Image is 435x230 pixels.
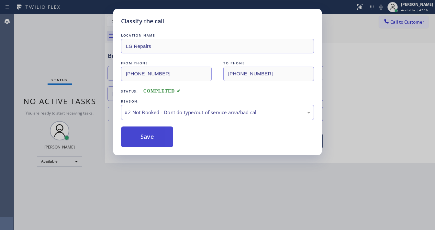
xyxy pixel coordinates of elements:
div: REASON: [121,98,314,105]
input: To phone [223,67,314,81]
div: #2 Not Booked - Dont do type/out of service area/bad call [125,109,310,116]
div: LOCATION NAME [121,32,314,39]
div: TO PHONE [223,60,314,67]
span: COMPLETED [143,89,181,93]
div: FROM PHONE [121,60,212,67]
span: Status: [121,89,138,93]
input: From phone [121,67,212,81]
h5: Classify the call [121,17,164,26]
button: Save [121,126,173,147]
